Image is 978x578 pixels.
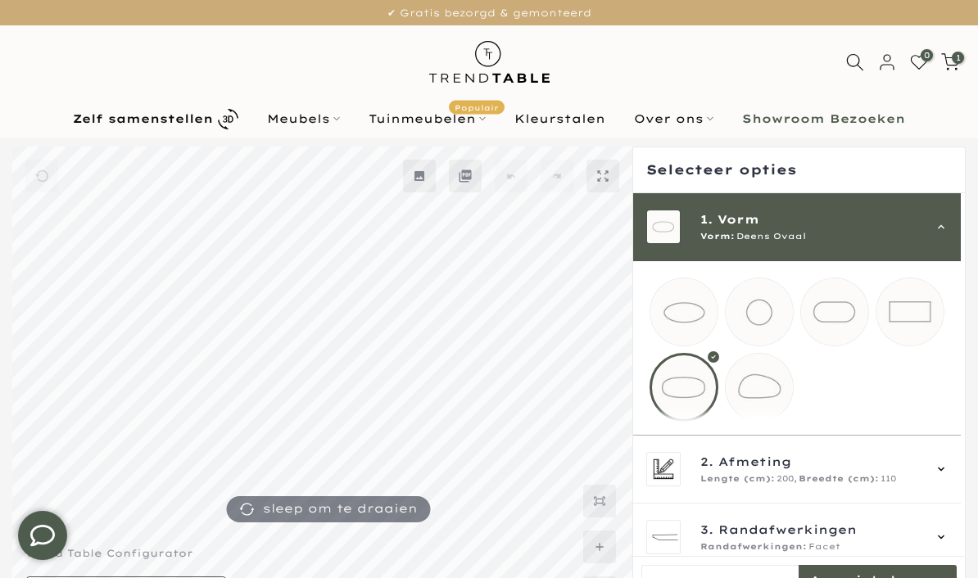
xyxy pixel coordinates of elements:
a: TuinmeubelenPopulair [355,109,500,129]
a: Kleurstalen [500,109,620,129]
a: Showroom Bezoeken [728,109,920,129]
span: 1 [952,52,964,64]
span: Populair [449,101,505,115]
a: Meubels [253,109,355,129]
p: ✔ Gratis bezorgd & gemonteerd [20,4,958,22]
img: trend-table [418,25,561,98]
a: Over ons [620,109,728,129]
a: 1 [941,53,959,71]
a: 0 [910,53,928,71]
span: 0 [921,49,933,61]
b: Zelf samenstellen [73,113,213,124]
iframe: toggle-frame [2,494,84,576]
a: Zelf samenstellen [59,105,253,133]
b: Showroom Bezoeken [742,113,905,124]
